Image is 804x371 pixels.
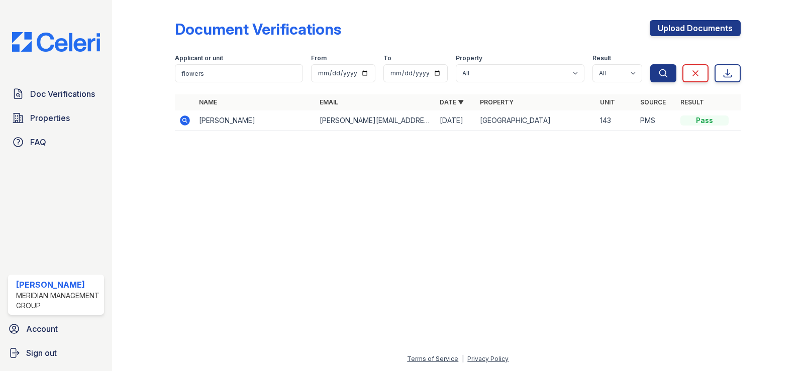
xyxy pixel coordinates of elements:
label: To [383,54,391,62]
a: Sign out [4,343,108,363]
a: Date ▼ [440,98,464,106]
a: Upload Documents [650,20,741,36]
div: [PERSON_NAME] [16,279,100,291]
div: | [462,355,464,362]
a: Properties [8,108,104,128]
input: Search by name, email, or unit number [175,64,303,82]
a: Result [680,98,704,106]
span: Properties [30,112,70,124]
td: 143 [596,110,636,131]
a: Privacy Policy [467,355,509,362]
a: Terms of Service [407,355,458,362]
img: CE_Logo_Blue-a8612792a0a2168367f1c8372b55b34899dd931a85d93a1a3d3e32e68fde9ad4.png [4,32,108,52]
a: Unit [600,98,615,106]
td: [GEOGRAPHIC_DATA] [476,110,596,131]
a: Account [4,319,108,339]
label: Applicant or unit [175,54,223,62]
a: Doc Verifications [8,84,104,104]
a: Property [480,98,514,106]
a: Source [640,98,666,106]
div: Document Verifications [175,20,341,38]
td: PMS [636,110,676,131]
td: [PERSON_NAME][EMAIL_ADDRESS][DOMAIN_NAME] [316,110,436,131]
td: [PERSON_NAME] [195,110,315,131]
a: Email [320,98,338,106]
span: Sign out [26,347,57,359]
span: Account [26,323,58,335]
div: Meridian Management Group [16,291,100,311]
label: Result [592,54,611,62]
span: FAQ [30,136,46,148]
td: [DATE] [436,110,476,131]
a: Name [199,98,217,106]
a: FAQ [8,132,104,152]
div: Pass [680,115,729,126]
label: From [311,54,327,62]
label: Property [456,54,482,62]
span: Doc Verifications [30,88,95,100]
